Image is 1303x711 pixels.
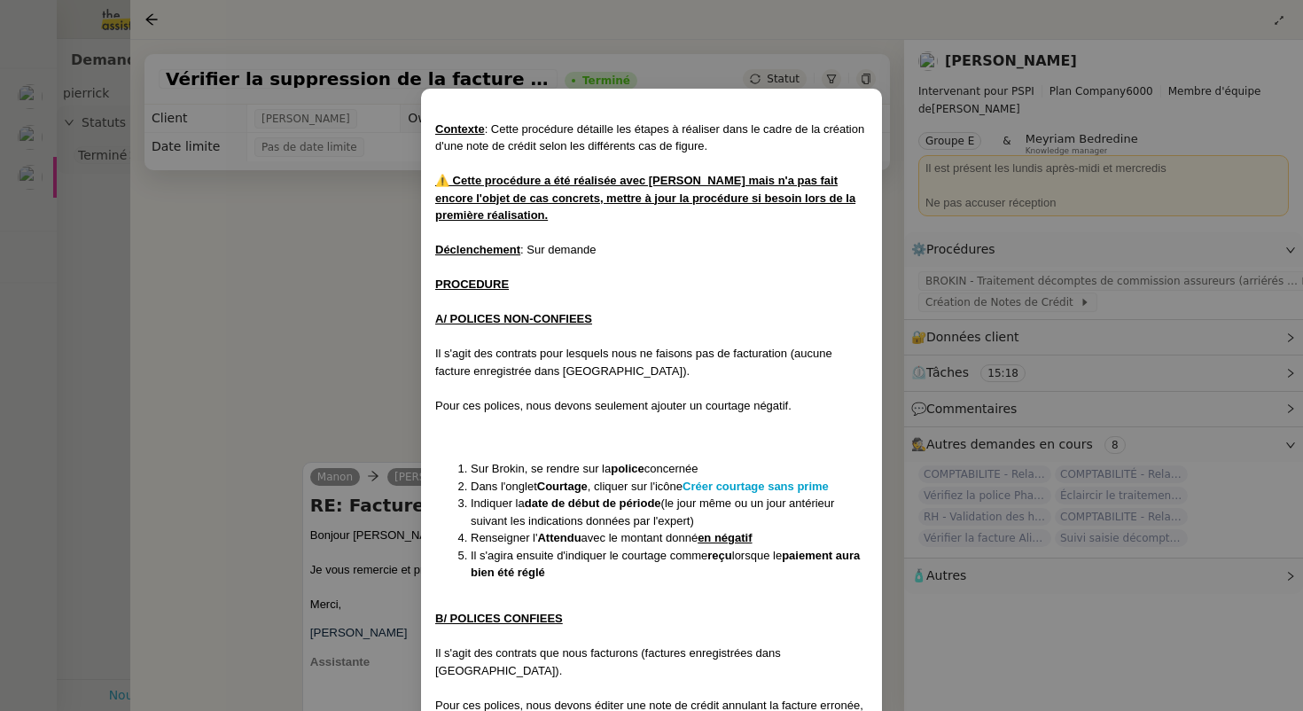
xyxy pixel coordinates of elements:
div: Pour ces polices, nous devons seulement ajouter un courtage négatif. [435,397,868,415]
strong: Attendu [537,531,581,544]
strong: reçu [707,549,731,562]
a: Créer courtage sans prime [683,480,829,493]
u: PROCEDURE [435,277,509,291]
li: Dans l'onglet , cliquer sur l'icône [471,478,868,496]
li: Il s'agira ensuite d'indiquer le courtage comme lorsque le [471,547,868,582]
li: Renseigner l' avec le montant donné [471,529,868,547]
li: Sur Brokin, se rendre sur la concernée [471,460,868,478]
strong: date de début de période [525,496,661,510]
u: ⚠️ Cette procédure a été réalisée avec [PERSON_NAME] mais n'a pas fait encore l'objet de cas conc... [435,174,855,222]
strong: Courtage [537,480,588,493]
strong: police [611,462,644,475]
div: : Sur demande [435,241,868,259]
li: Indiquer la (le jour même ou un jour antérieur suivant les indications données par l'expert) [471,495,868,529]
div: Il s'agit des contrats pour lesquels nous ne faisons pas de facturation (aucune facture enregistr... [435,345,868,379]
u: en négatif [698,531,752,544]
u: Déclenchement [435,243,520,256]
div: Il s'agit des contrats que nous facturons (factures enregistrées dans [GEOGRAPHIC_DATA]). [435,645,868,679]
u: Contexte [435,122,485,136]
u: B/ POLICES CONFIEES [435,612,563,625]
u: A/ POLICES NON-CONFIEES [435,312,592,325]
div: : Cette procédure détaille les étapes à réaliser dans le cadre de la création d'une note de crédi... [435,121,868,155]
